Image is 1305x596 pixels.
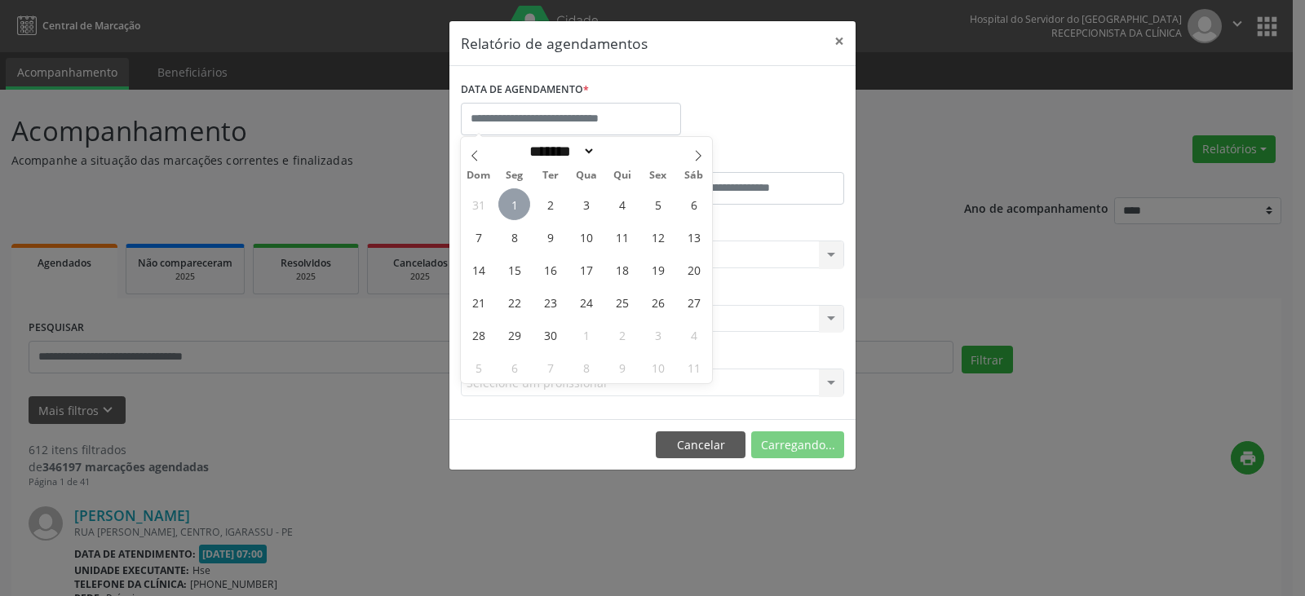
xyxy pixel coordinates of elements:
[678,188,710,220] span: Setembro 6, 2025
[595,143,649,160] input: Year
[570,188,602,220] span: Setembro 3, 2025
[678,351,710,383] span: Outubro 11, 2025
[678,319,710,351] span: Outubro 4, 2025
[676,170,712,181] span: Sáb
[606,286,638,318] span: Setembro 25, 2025
[498,286,530,318] span: Setembro 22, 2025
[461,77,589,103] label: DATA DE AGENDAMENTO
[462,254,494,285] span: Setembro 14, 2025
[534,351,566,383] span: Outubro 7, 2025
[642,254,674,285] span: Setembro 19, 2025
[534,319,566,351] span: Setembro 30, 2025
[524,143,595,160] select: Month
[534,188,566,220] span: Setembro 2, 2025
[534,286,566,318] span: Setembro 23, 2025
[604,170,640,181] span: Qui
[642,351,674,383] span: Outubro 10, 2025
[534,254,566,285] span: Setembro 16, 2025
[678,254,710,285] span: Setembro 20, 2025
[497,170,533,181] span: Seg
[823,21,856,61] button: Close
[642,221,674,253] span: Setembro 12, 2025
[498,351,530,383] span: Outubro 6, 2025
[678,286,710,318] span: Setembro 27, 2025
[642,286,674,318] span: Setembro 26, 2025
[606,188,638,220] span: Setembro 4, 2025
[498,188,530,220] span: Setembro 1, 2025
[570,286,602,318] span: Setembro 24, 2025
[498,221,530,253] span: Setembro 8, 2025
[462,286,494,318] span: Setembro 21, 2025
[606,221,638,253] span: Setembro 11, 2025
[751,431,844,459] button: Carregando...
[570,351,602,383] span: Outubro 8, 2025
[461,170,497,181] span: Dom
[462,221,494,253] span: Setembro 7, 2025
[498,319,530,351] span: Setembro 29, 2025
[642,188,674,220] span: Setembro 5, 2025
[642,319,674,351] span: Outubro 3, 2025
[533,170,568,181] span: Ter
[462,188,494,220] span: Agosto 31, 2025
[498,254,530,285] span: Setembro 15, 2025
[606,254,638,285] span: Setembro 18, 2025
[570,319,602,351] span: Outubro 1, 2025
[462,319,494,351] span: Setembro 28, 2025
[640,170,676,181] span: Sex
[570,221,602,253] span: Setembro 10, 2025
[657,147,844,172] label: ATÉ
[568,170,604,181] span: Qua
[606,319,638,351] span: Outubro 2, 2025
[606,351,638,383] span: Outubro 9, 2025
[570,254,602,285] span: Setembro 17, 2025
[656,431,745,459] button: Cancelar
[678,221,710,253] span: Setembro 13, 2025
[462,351,494,383] span: Outubro 5, 2025
[534,221,566,253] span: Setembro 9, 2025
[461,33,648,54] h5: Relatório de agendamentos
